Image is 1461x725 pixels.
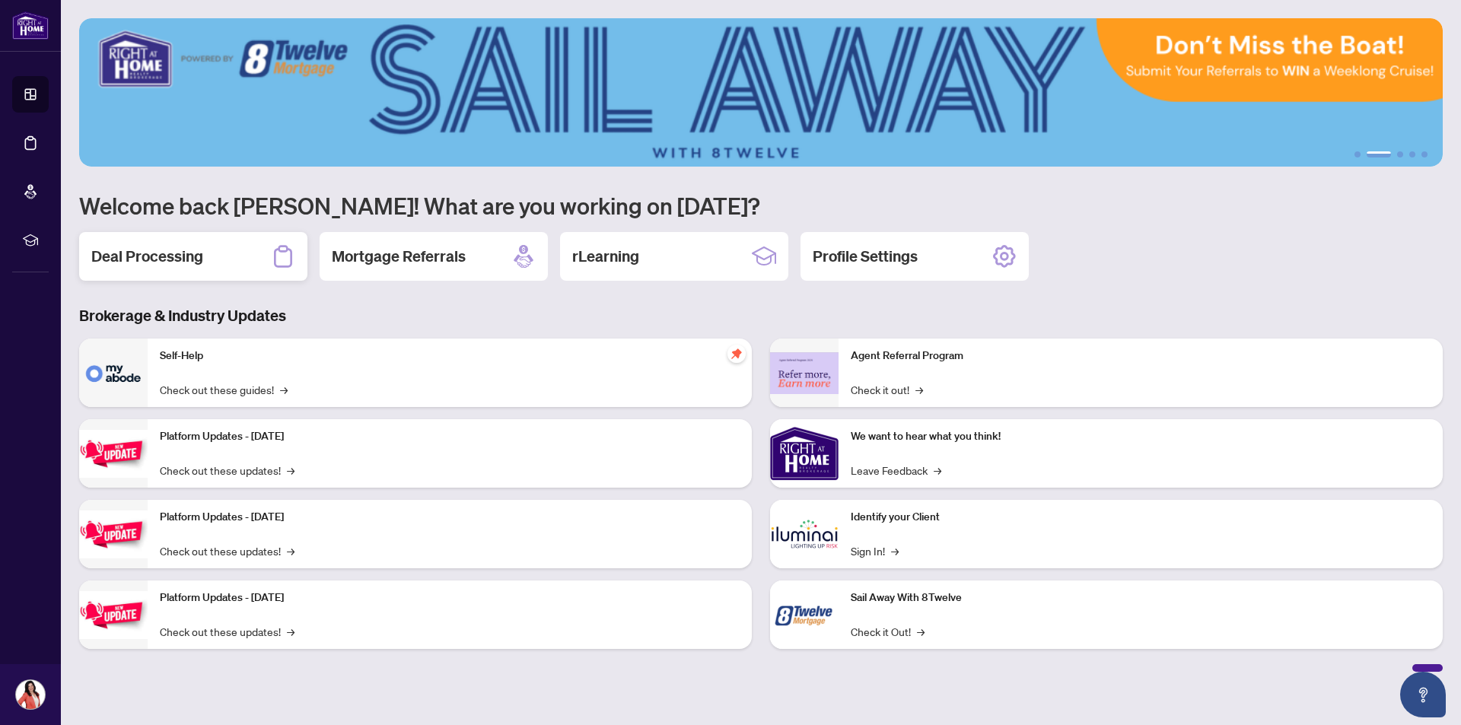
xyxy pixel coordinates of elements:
img: Platform Updates - July 8, 2025 [79,510,148,558]
p: Sail Away With 8Twelve [851,590,1431,606]
a: Check out these updates!→ [160,462,294,479]
span: → [917,623,925,640]
img: Platform Updates - July 21, 2025 [79,430,148,478]
p: Platform Updates - [DATE] [160,428,740,445]
h2: Profile Settings [813,246,918,267]
a: Check out these updates!→ [160,623,294,640]
h2: Mortgage Referrals [332,246,466,267]
h1: Welcome back [PERSON_NAME]! What are you working on [DATE]? [79,191,1443,220]
p: Identify your Client [851,509,1431,526]
img: We want to hear what you think! [770,419,839,488]
a: Check out these guides!→ [160,381,288,398]
img: logo [12,11,49,40]
p: Platform Updates - [DATE] [160,590,740,606]
p: We want to hear what you think! [851,428,1431,445]
button: 3 [1397,151,1403,157]
button: 1 [1354,151,1361,157]
img: Profile Icon [16,680,45,709]
h2: Deal Processing [91,246,203,267]
h3: Brokerage & Industry Updates [79,305,1443,326]
p: Agent Referral Program [851,348,1431,364]
span: → [287,542,294,559]
span: → [280,381,288,398]
span: → [891,542,899,559]
span: → [287,462,294,479]
span: → [934,462,941,479]
button: 4 [1409,151,1415,157]
span: → [287,623,294,640]
span: → [915,381,923,398]
p: Platform Updates - [DATE] [160,509,740,526]
span: pushpin [727,345,746,363]
a: Check it Out!→ [851,623,925,640]
img: Identify your Client [770,500,839,568]
a: Check out these updates!→ [160,542,294,559]
img: Agent Referral Program [770,352,839,394]
img: Platform Updates - June 23, 2025 [79,591,148,639]
h2: rLearning [572,246,639,267]
a: Leave Feedback→ [851,462,941,479]
button: 5 [1421,151,1428,157]
img: Sail Away With 8Twelve [770,580,839,649]
a: Check it out!→ [851,381,923,398]
p: Self-Help [160,348,740,364]
button: 2 [1367,151,1391,157]
button: Open asap [1400,672,1446,717]
img: Slide 1 [79,18,1443,167]
img: Self-Help [79,339,148,407]
a: Sign In!→ [851,542,899,559]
